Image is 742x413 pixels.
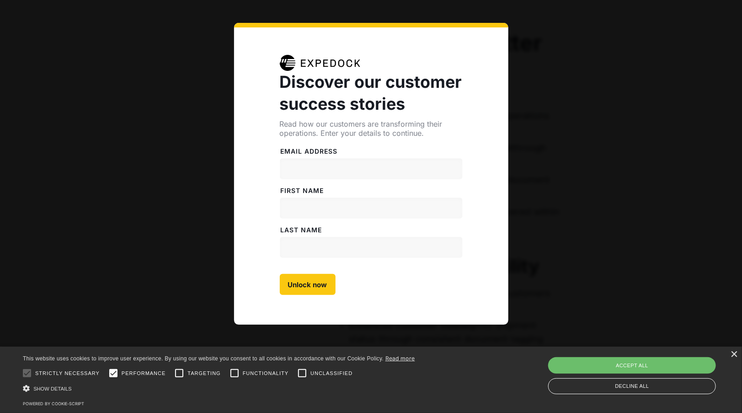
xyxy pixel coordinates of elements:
[548,378,716,394] div: Decline all
[280,147,463,156] label: Email address
[385,355,415,362] a: Read more
[243,370,288,377] span: Functionality
[280,119,463,138] div: Read how our customers are transforming their operations. Enter your details to continue.
[23,384,415,393] div: Show details
[280,225,463,235] label: LAST NAME
[187,370,220,377] span: Targeting
[548,357,716,374] div: Accept all
[280,72,462,114] strong: Discover our customer success stories
[23,355,384,362] span: This website uses cookies to improve user experience. By using our website you consent to all coo...
[280,186,463,195] label: FiRST NAME
[33,386,72,392] span: Show details
[23,401,84,406] a: Powered by cookie-script
[280,138,463,295] form: Case Studies Form
[122,370,166,377] span: Performance
[310,370,352,377] span: Unclassified
[35,370,100,377] span: Strictly necessary
[731,351,737,358] div: Close
[696,369,742,413] iframe: Chat Widget
[280,274,336,295] input: Unlock now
